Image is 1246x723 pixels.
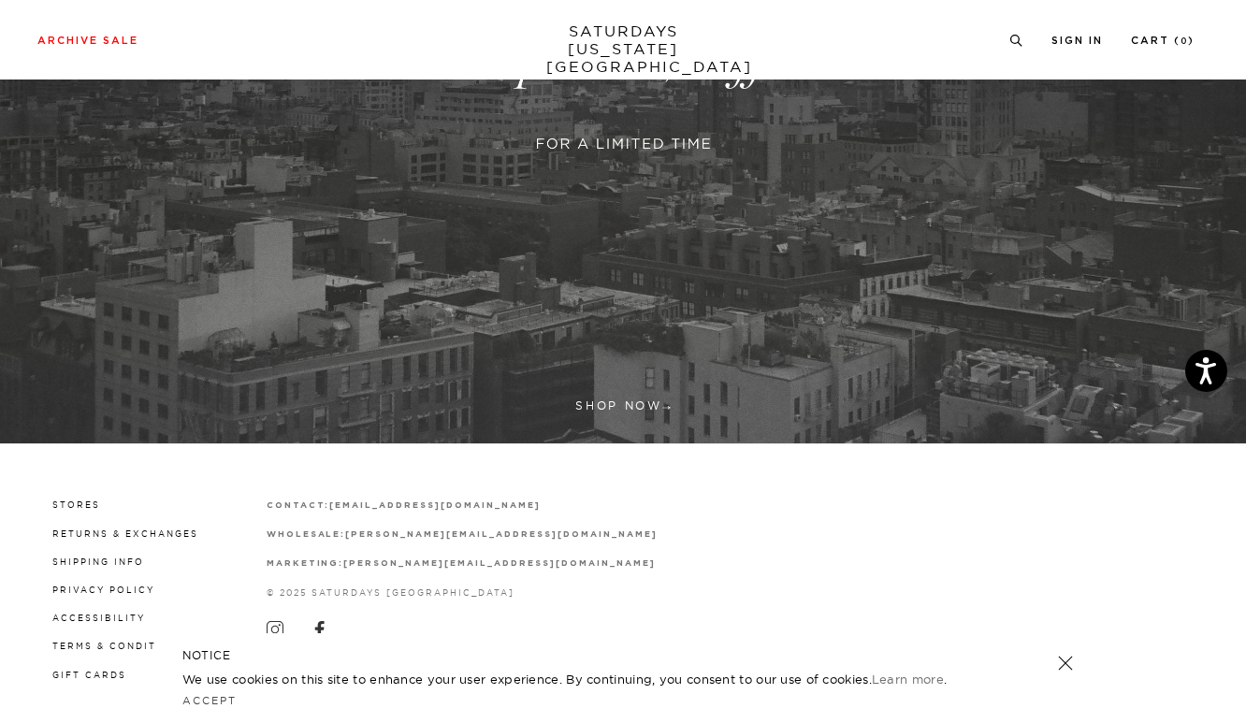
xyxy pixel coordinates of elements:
a: Stores [52,499,100,510]
a: Sign In [1051,36,1103,46]
a: [PERSON_NAME][EMAIL_ADDRESS][DOMAIN_NAME] [345,528,657,539]
p: We use cookies on this site to enhance your user experience. By continuing, you consent to our us... [182,670,997,688]
h5: NOTICE [182,647,1064,664]
strong: [PERSON_NAME][EMAIL_ADDRESS][DOMAIN_NAME] [345,530,657,539]
a: Accept [182,694,237,707]
small: 0 [1181,37,1188,46]
a: Privacy Policy [52,585,154,595]
p: © 2025 Saturdays [GEOGRAPHIC_DATA] [267,586,658,600]
strong: [PERSON_NAME][EMAIL_ADDRESS][DOMAIN_NAME] [343,559,655,568]
strong: [EMAIL_ADDRESS][DOMAIN_NAME] [329,501,540,510]
a: [PERSON_NAME][EMAIL_ADDRESS][DOMAIN_NAME] [343,557,655,568]
a: Cart (0) [1131,36,1195,46]
a: Archive Sale [37,36,138,46]
strong: contact: [267,501,330,510]
a: Terms & Conditions [52,641,186,651]
a: Shipping Info [52,557,144,567]
strong: wholesale: [267,530,346,539]
a: Returns & Exchanges [52,528,198,539]
a: SATURDAYS[US_STATE][GEOGRAPHIC_DATA] [546,22,701,76]
a: [EMAIL_ADDRESS][DOMAIN_NAME] [329,499,540,510]
a: Learn more [872,672,944,687]
a: Accessibility [52,613,145,623]
strong: marketing: [267,559,344,568]
a: Gift Cards [52,670,126,680]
